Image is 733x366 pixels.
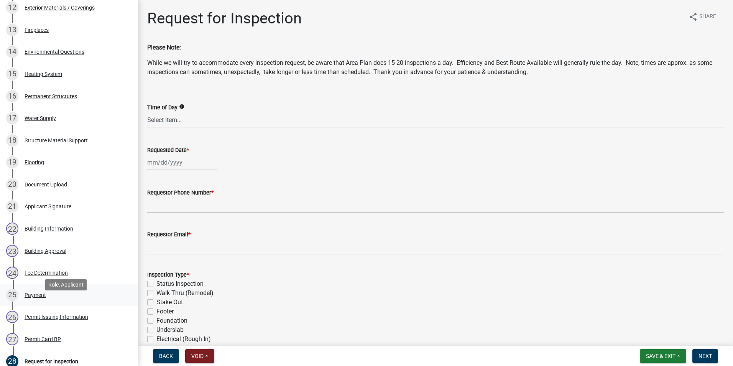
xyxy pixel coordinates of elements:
[156,316,187,325] label: Foundation
[25,314,88,320] div: Permit Issuing Information
[640,349,686,363] button: Save & Exit
[156,307,174,316] label: Footer
[156,325,184,335] label: Underslab
[6,289,18,301] div: 25
[6,200,18,213] div: 21
[25,226,73,231] div: Building Information
[692,349,718,363] button: Next
[147,190,214,196] label: Requestor Phone Number
[25,336,61,342] div: Permit Card BP
[6,156,18,168] div: 19
[45,279,87,290] div: Role: Applicant
[682,9,722,24] button: shareShare
[156,335,211,344] label: Electrical (Rough In)
[159,353,173,359] span: Back
[25,182,67,187] div: Document Upload
[185,349,214,363] button: Void
[6,333,18,345] div: 27
[6,46,18,58] div: 14
[147,272,189,278] label: Inspection Type
[147,232,191,237] label: Requestor Email
[25,49,84,54] div: Environmental Questions
[25,248,66,254] div: Building Approval
[147,9,302,28] h1: Request for Inspection
[179,104,184,109] i: info
[25,5,95,10] div: Exterior Materials / Coverings
[25,115,56,121] div: Water Supply
[147,105,177,110] label: Time of Day
[147,58,724,77] p: While we will try to accommodate every inspection request, be aware that Area Plan does 15-20 ins...
[156,279,204,289] label: Status Inspection
[6,134,18,147] div: 18
[6,24,18,36] div: 13
[689,12,698,21] i: share
[6,223,18,235] div: 22
[25,138,88,143] div: Structure Material Support
[153,349,179,363] button: Back
[6,68,18,80] div: 15
[25,94,77,99] div: Permanent Structures
[25,359,78,364] div: Request for Inspection
[25,270,68,275] div: Fee Determination
[6,267,18,279] div: 24
[25,27,49,33] div: Fireplaces
[6,245,18,257] div: 23
[147,155,217,170] input: mm/dd/yyyy
[156,298,183,307] label: Stake Out
[25,204,71,209] div: Applicant Signature
[156,289,214,298] label: Walk Thru (Remodel)
[646,353,675,359] span: Save & Exit
[191,353,204,359] span: Void
[6,112,18,124] div: 17
[699,12,716,21] span: Share
[25,160,44,165] div: Flooring
[6,90,18,102] div: 16
[6,2,18,14] div: 12
[6,311,18,323] div: 26
[698,353,712,359] span: Next
[25,71,62,77] div: Heating System
[25,292,46,298] div: Payment
[147,44,181,51] strong: Please Note:
[147,148,189,153] label: Requested Date
[6,178,18,191] div: 20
